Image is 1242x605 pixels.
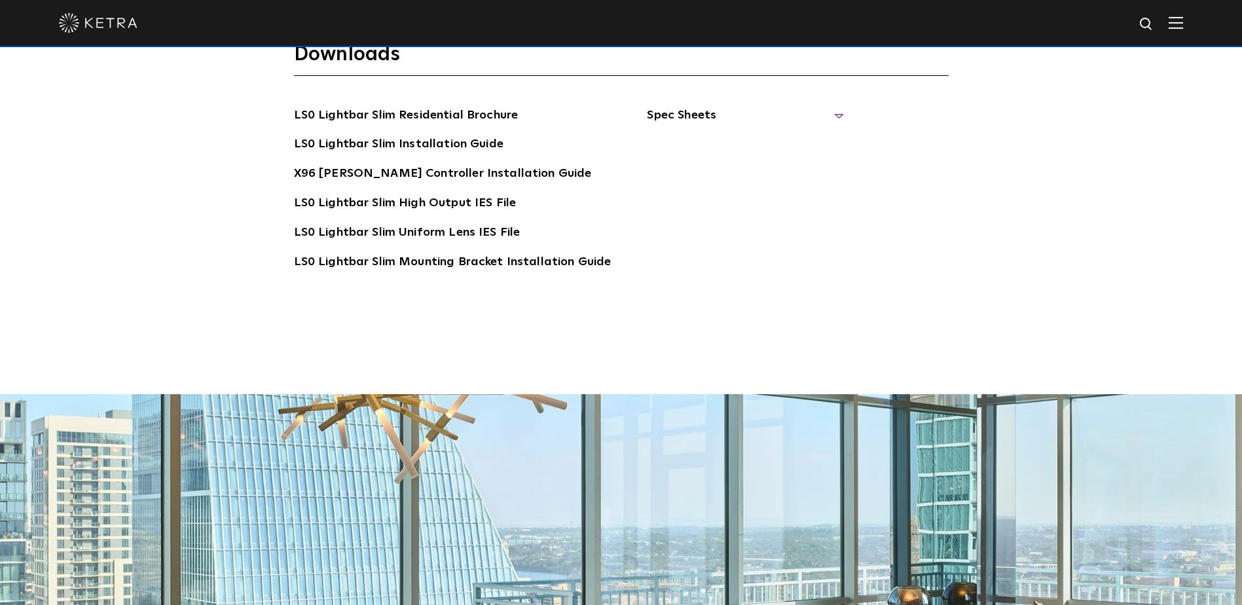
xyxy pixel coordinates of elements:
[294,194,517,215] a: LS0 Lightbar Slim High Output IES File
[1169,16,1183,29] img: Hamburger%20Nav.svg
[294,135,503,156] a: LS0 Lightbar Slim Installation Guide
[294,253,612,274] a: LS0 Lightbar Slim Mounting Bracket Installation Guide
[294,164,592,185] a: X96 [PERSON_NAME] Controller Installation Guide
[59,13,137,33] img: ketra-logo-2019-white
[294,223,521,244] a: LS0 Lightbar Slim Uniform Lens IES File
[294,106,519,127] a: LS0 Lightbar Slim Residential Brochure
[1139,16,1155,33] img: search icon
[647,106,843,135] span: Spec Sheets
[294,42,949,76] h3: Downloads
